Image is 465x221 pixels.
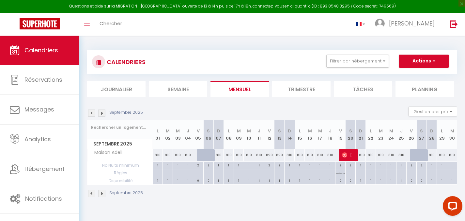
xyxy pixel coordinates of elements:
[366,149,376,161] div: 810
[379,128,383,134] abbr: M
[386,162,396,168] div: 1
[244,149,254,161] div: 810
[157,128,159,134] abbr: L
[356,177,365,183] div: 1
[88,149,124,156] span: Maison Adeli
[258,128,260,134] abbr: J
[228,128,230,134] abbr: L
[176,128,180,134] abbr: M
[399,55,449,68] button: Actions
[204,177,213,183] div: 0
[87,162,152,169] span: Nb Nuits minimum
[315,149,325,161] div: 810
[409,107,457,116] button: Gestion des prix
[396,120,406,149] th: 25
[346,162,355,168] div: 2
[203,120,213,149] th: 06
[163,177,173,183] div: 1
[410,128,413,134] abbr: V
[407,177,416,183] div: 0
[91,122,149,133] input: Rechercher un logement...
[315,162,325,168] div: 1
[295,162,305,168] div: 1
[213,120,224,149] th: 07
[24,165,65,173] span: Hébergement
[274,162,284,168] div: 2
[254,162,264,168] div: 1
[325,149,335,161] div: 810
[24,105,54,113] span: Messages
[305,162,315,168] div: 1
[278,128,281,134] abbr: S
[396,162,406,168] div: 1
[210,81,269,97] li: Mensuel
[325,162,335,168] div: 1
[254,177,264,183] div: 1
[24,135,51,143] span: Analytics
[87,139,152,149] span: Septembre 2025
[153,120,163,149] th: 01
[24,46,58,54] span: Calendriers
[406,120,416,149] th: 26
[254,149,264,161] div: 810
[285,120,295,149] th: 14
[326,55,389,68] button: Filtrer par hébergement
[366,120,376,149] th: 22
[335,162,345,168] div: 2
[396,149,406,161] div: 810
[274,149,285,161] div: 890
[149,81,207,97] li: Semaine
[244,162,254,168] div: 1
[325,177,335,183] div: 1
[163,149,173,161] div: 810
[153,149,163,161] div: 810
[264,120,274,149] th: 12
[395,81,454,97] li: Planning
[274,177,284,183] div: 1
[417,177,426,183] div: 0
[217,128,220,134] abbr: D
[264,177,274,183] div: 1
[264,162,274,168] div: 2
[285,3,312,9] a: en cliquant ici
[318,128,322,134] abbr: M
[87,169,152,177] span: Règles
[254,120,264,149] th: 11
[193,177,203,183] div: 0
[237,128,241,134] abbr: M
[437,149,447,161] div: 810
[244,177,254,183] div: 1
[183,149,193,161] div: 810
[386,177,396,183] div: 1
[163,162,173,168] div: 1
[234,149,244,161] div: 810
[87,81,146,97] li: Journalier
[173,177,183,183] div: 1
[234,162,244,168] div: 1
[366,177,376,183] div: 1
[183,162,193,168] div: 1
[285,162,294,168] div: 1
[339,128,342,134] abbr: V
[153,162,163,168] div: 1
[224,162,234,168] div: 1
[24,76,62,84] span: Réservations
[370,128,372,134] abbr: L
[407,162,416,168] div: 2
[305,149,315,161] div: 810
[183,177,193,183] div: 1
[295,177,305,183] div: 1
[441,128,443,134] abbr: L
[437,162,447,168] div: 1
[173,162,183,168] div: 1
[173,149,183,161] div: 810
[438,194,465,221] iframe: LiveChat chat widget
[426,149,437,161] div: 810
[264,149,274,161] div: 890
[427,162,437,168] div: 1
[356,149,366,161] div: 810
[430,128,433,134] abbr: D
[187,128,189,134] abbr: J
[224,149,234,161] div: 810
